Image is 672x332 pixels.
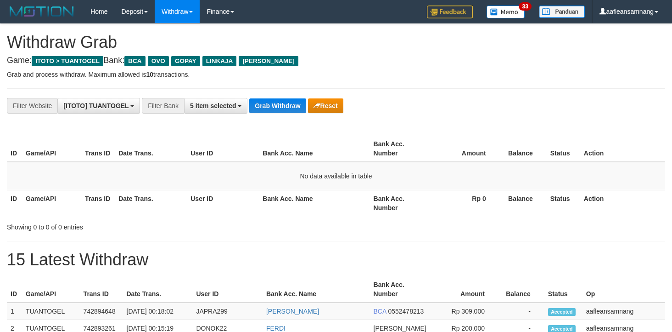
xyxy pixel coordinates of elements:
[498,303,544,320] td: -
[487,6,525,18] img: Button%20Memo.svg
[370,190,429,216] th: Bank Acc. Number
[582,276,665,303] th: Op
[580,190,665,216] th: Action
[115,190,187,216] th: Date Trans.
[430,303,498,320] td: Rp 309,000
[81,136,115,162] th: Trans ID
[547,136,580,162] th: Status
[148,56,169,66] span: OVO
[7,70,665,79] p: Grab and process withdraw. Maximum allowed is transactions.
[190,102,236,109] span: 5 item selected
[430,276,498,303] th: Amount
[498,276,544,303] th: Balance
[7,56,665,65] h4: Game: Bank:
[32,56,103,66] span: ITOTO > TUANTOGEL
[192,303,263,320] td: JAPRA299
[202,56,237,66] span: LINKAJA
[547,190,580,216] th: Status
[115,136,187,162] th: Date Trans.
[429,190,500,216] th: Rp 0
[7,219,273,232] div: Showing 0 to 0 of 0 entries
[544,276,582,303] th: Status
[374,325,426,332] span: [PERSON_NAME]
[7,251,665,269] h1: 15 Latest Withdraw
[22,276,80,303] th: Game/API
[80,276,123,303] th: Trans ID
[63,102,129,109] span: [ITOTO] TUANTOGEL
[7,303,22,320] td: 1
[123,276,193,303] th: Date Trans.
[142,98,184,114] div: Filter Bank
[7,136,22,162] th: ID
[187,136,259,162] th: User ID
[548,308,576,316] span: Accepted
[184,98,247,114] button: 5 item selected
[500,136,547,162] th: Balance
[7,276,22,303] th: ID
[266,308,319,315] a: [PERSON_NAME]
[388,308,424,315] span: Copy 0552478213 to clipboard
[370,276,430,303] th: Bank Acc. Number
[192,276,263,303] th: User ID
[259,136,370,162] th: Bank Acc. Name
[171,56,200,66] span: GOPAY
[7,33,665,52] h1: Withdraw Grab
[80,303,123,320] td: 742894648
[7,5,77,18] img: MOTION_logo.png
[22,136,81,162] th: Game/API
[539,6,585,18] img: panduan.png
[81,190,115,216] th: Trans ID
[7,190,22,216] th: ID
[249,98,306,113] button: Grab Withdraw
[7,162,665,190] td: No data available in table
[22,190,81,216] th: Game/API
[429,136,500,162] th: Amount
[22,303,80,320] td: TUANTOGEL
[500,190,547,216] th: Balance
[123,303,193,320] td: [DATE] 00:18:02
[146,71,153,78] strong: 10
[308,98,343,113] button: Reset
[580,136,665,162] th: Action
[370,136,429,162] th: Bank Acc. Number
[374,308,386,315] span: BCA
[427,6,473,18] img: Feedback.jpg
[239,56,298,66] span: [PERSON_NAME]
[519,2,531,11] span: 33
[187,190,259,216] th: User ID
[7,98,57,114] div: Filter Website
[124,56,145,66] span: BCA
[266,325,286,332] a: FERDI
[582,303,665,320] td: aafleansamnang
[263,276,370,303] th: Bank Acc. Name
[259,190,370,216] th: Bank Acc. Name
[57,98,140,114] button: [ITOTO] TUANTOGEL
